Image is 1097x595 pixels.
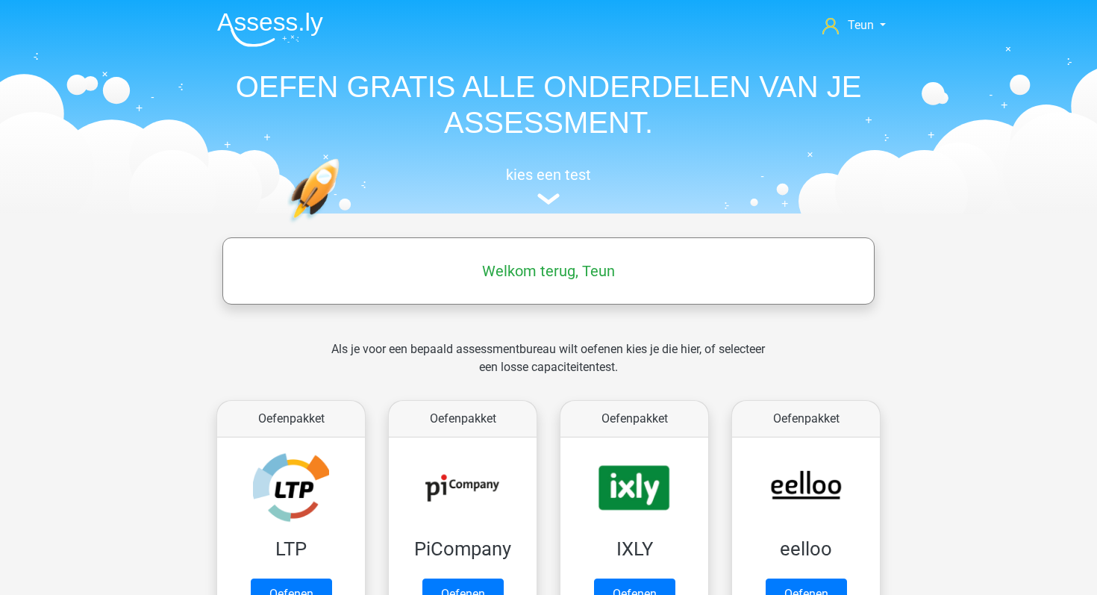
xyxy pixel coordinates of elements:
[319,340,777,394] div: Als je voor een bepaald assessmentbureau wilt oefenen kies je die hier, of selecteer een losse ca...
[816,16,892,34] a: Teun
[287,158,397,293] img: oefenen
[205,166,892,184] h5: kies een test
[230,262,867,280] h5: Welkom terug, Teun
[205,166,892,205] a: kies een test
[217,12,323,47] img: Assessly
[848,18,874,32] span: Teun
[205,69,892,140] h1: OEFEN GRATIS ALLE ONDERDELEN VAN JE ASSESSMENT.
[537,193,560,205] img: assessment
